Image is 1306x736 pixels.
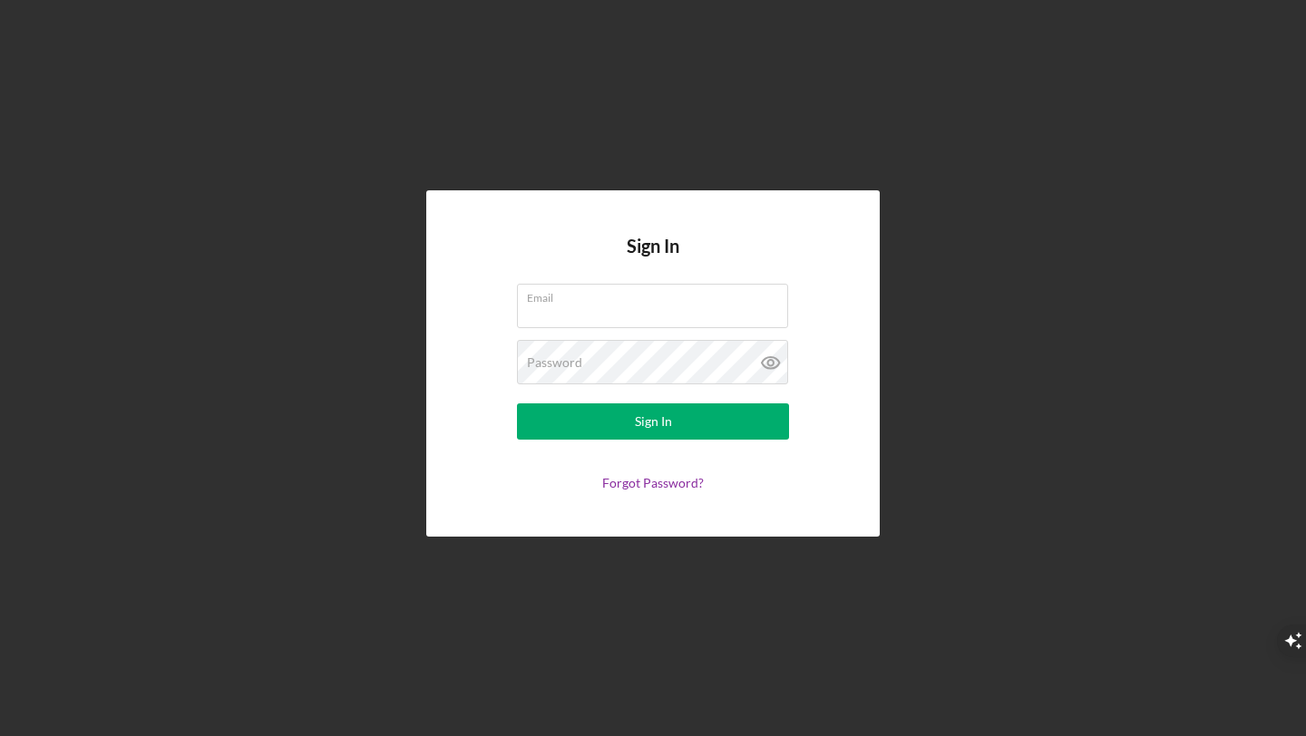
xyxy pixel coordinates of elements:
[517,403,789,440] button: Sign In
[602,475,704,490] a: Forgot Password?
[527,355,582,370] label: Password
[627,236,679,284] h4: Sign In
[527,285,788,305] label: Email
[635,403,672,440] div: Sign In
